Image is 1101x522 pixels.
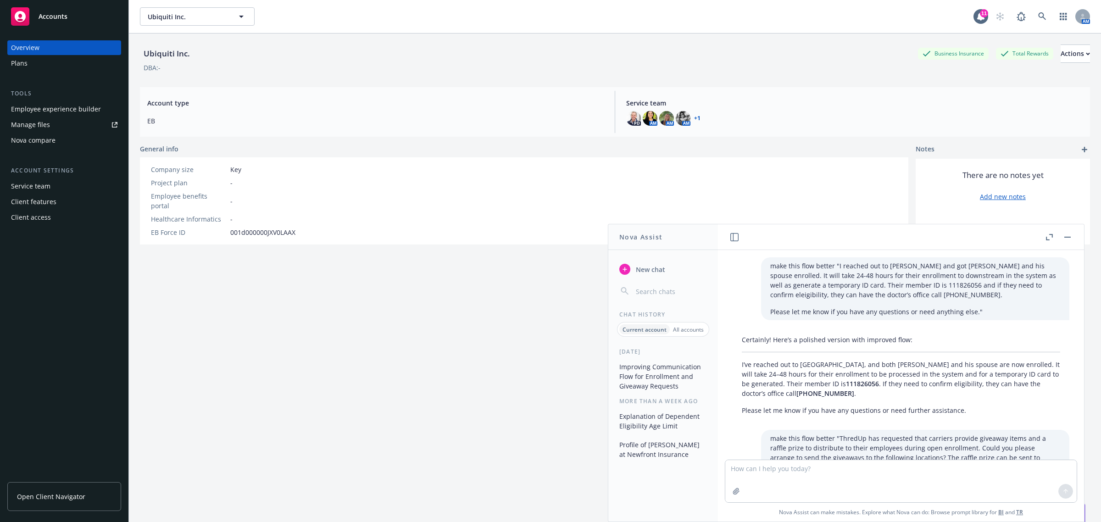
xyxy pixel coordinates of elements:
div: Service team [11,179,50,194]
span: Service team [626,98,1083,108]
p: All accounts [673,326,704,333]
p: Certainly! Here’s a polished version with improved flow: [742,335,1060,344]
span: - [230,196,233,206]
a: BI [998,508,1004,516]
div: [DATE] [608,348,718,355]
a: Search [1033,7,1051,26]
a: Nova compare [7,133,121,148]
div: Chat History [608,311,718,318]
span: Ubiquiti Inc. [148,12,227,22]
div: Manage files [11,117,50,132]
div: DBA: - [144,63,161,72]
div: Client features [11,194,56,209]
a: add [1079,144,1090,155]
a: Employee experience builder [7,102,121,117]
p: Please let me know if you have any questions or need further assistance. [742,405,1060,415]
div: More than a week ago [608,397,718,405]
a: Service team [7,179,121,194]
p: Current account [623,326,667,333]
div: Healthcare Informatics [151,214,227,224]
div: Employee experience builder [11,102,101,117]
span: New chat [634,265,665,274]
span: Accounts [39,13,67,20]
img: photo [643,111,657,126]
a: Client features [7,194,121,209]
div: Actions [1061,45,1090,62]
button: Actions [1061,44,1090,63]
a: Accounts [7,4,121,29]
div: Overview [11,40,39,55]
div: Account settings [7,166,121,175]
div: 11 [980,9,988,17]
a: Switch app [1054,7,1073,26]
span: Nova Assist can make mistakes. Explore what Nova can do: Browse prompt library for and [722,503,1080,522]
span: General info [140,144,178,154]
span: 111826056 [846,379,879,388]
p: make this flow better "I reached out to [PERSON_NAME] and got [PERSON_NAME] and his spouse enroll... [770,261,1060,300]
button: Improving Communication Flow for Enrollment and Giveaway Requests [616,359,711,394]
span: - [230,214,233,224]
a: Start snowing [991,7,1009,26]
div: Project plan [151,178,227,188]
p: I’ve reached out to [GEOGRAPHIC_DATA], and both [PERSON_NAME] and his spouse are now enrolled. It... [742,360,1060,398]
div: Employee benefits portal [151,191,227,211]
input: Search chats [634,285,707,298]
a: +1 [694,116,701,121]
span: EB [147,116,604,126]
span: Account type [147,98,604,108]
a: TR [1016,508,1023,516]
span: Open Client Navigator [17,492,85,501]
a: Report a Bug [1012,7,1030,26]
button: New chat [616,261,711,278]
span: There are no notes yet [962,170,1044,181]
div: Client access [11,210,51,225]
span: - [230,178,233,188]
h1: Nova Assist [619,232,662,242]
a: Manage files [7,117,121,132]
div: Nova compare [11,133,56,148]
a: Plans [7,56,121,71]
a: Add new notes [980,192,1026,201]
p: make this flow better "ThredUp has requested that carriers provide giveaway items and a raffle pr... [770,433,1060,482]
span: Key [230,165,241,174]
img: photo [626,111,641,126]
span: [PHONE_NUMBER] [796,389,854,398]
button: Profile of [PERSON_NAME] at Newfront Insurance [616,437,711,462]
div: Business Insurance [918,48,989,59]
button: Explanation of Dependent Eligibility Age Limit [616,409,711,433]
div: Total Rewards [996,48,1053,59]
a: Client access [7,210,121,225]
div: Tools [7,89,121,98]
div: Ubiquiti Inc. [140,48,194,60]
span: Notes [916,144,934,155]
button: Ubiquiti Inc. [140,7,255,26]
span: 001d000000JXV0LAAX [230,228,295,237]
div: EB Force ID [151,228,227,237]
p: Please let me know if you have any questions or need anything else." [770,307,1060,317]
img: photo [659,111,674,126]
img: photo [676,111,690,126]
div: Plans [11,56,28,71]
div: Company size [151,165,227,174]
a: Overview [7,40,121,55]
